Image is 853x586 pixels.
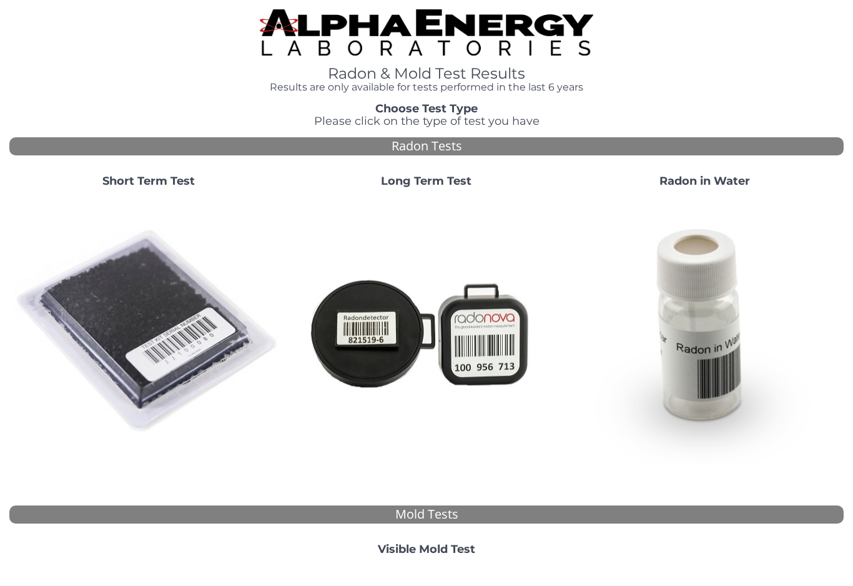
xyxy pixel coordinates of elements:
[378,542,475,556] strong: Visible Mold Test
[14,198,282,466] img: ShortTerm.jpg
[260,82,593,93] h4: Results are only available for tests performed in the last 6 years
[314,114,540,128] span: Please click on the type of test you have
[102,174,195,188] strong: Short Term Test
[9,505,844,524] div: Mold Tests
[381,174,471,188] strong: Long Term Test
[260,9,593,56] img: TightCrop.jpg
[571,198,839,466] img: RadoninWater.jpg
[9,137,844,155] div: Radon Tests
[292,198,560,466] img: Radtrak2vsRadtrak3.jpg
[659,174,750,188] strong: Radon in Water
[260,66,593,82] h1: Radon & Mold Test Results
[375,102,478,115] strong: Choose Test Type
